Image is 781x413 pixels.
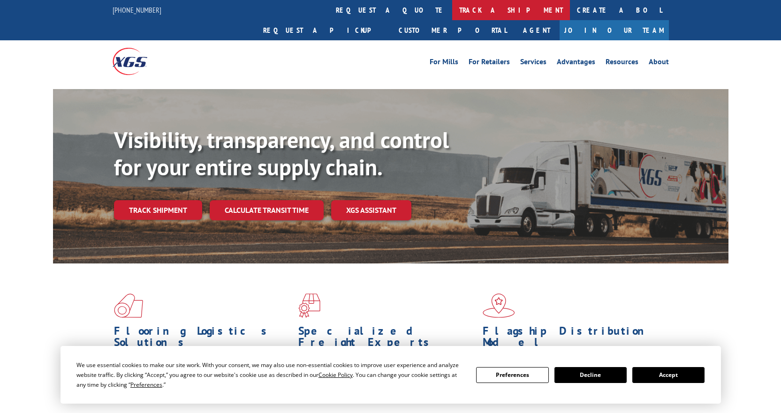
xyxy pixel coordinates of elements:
[113,5,161,15] a: [PHONE_NUMBER]
[114,200,202,220] a: Track shipment
[483,293,515,318] img: xgs-icon-flagship-distribution-model-red
[114,325,291,353] h1: Flooring Logistics Solutions
[298,395,415,405] a: Learn More >
[632,367,705,383] button: Accept
[476,367,548,383] button: Preferences
[130,381,162,389] span: Preferences
[554,367,627,383] button: Decline
[298,293,320,318] img: xgs-icon-focused-on-flooring-red
[649,58,669,68] a: About
[520,58,546,68] a: Services
[114,293,143,318] img: xgs-icon-total-supply-chain-intelligence-red
[256,20,392,40] a: Request a pickup
[76,360,465,390] div: We use essential cookies to make our site work. With your consent, we may also use non-essential ...
[331,200,411,220] a: XGS ASSISTANT
[430,58,458,68] a: For Mills
[61,346,721,404] div: Cookie Consent Prompt
[483,325,660,353] h1: Flagship Distribution Model
[469,58,510,68] a: For Retailers
[318,371,353,379] span: Cookie Policy
[606,58,638,68] a: Resources
[298,325,476,353] h1: Specialized Freight Experts
[514,20,560,40] a: Agent
[114,125,449,181] b: Visibility, transparency, and control for your entire supply chain.
[392,20,514,40] a: Customer Portal
[114,395,231,405] a: Learn More >
[557,58,595,68] a: Advantages
[560,20,669,40] a: Join Our Team
[210,200,324,220] a: Calculate transit time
